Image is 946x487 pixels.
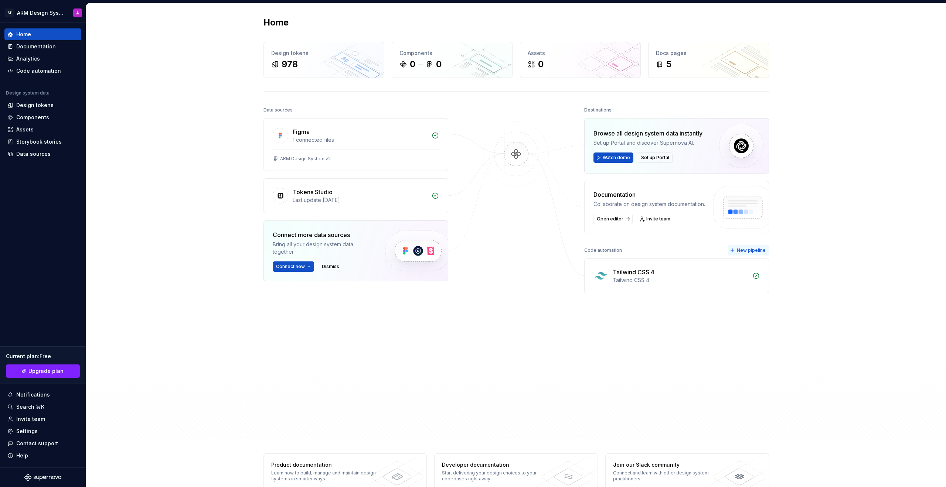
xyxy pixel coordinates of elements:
a: Settings [4,425,81,437]
a: Components00 [392,42,513,78]
div: Storybook stories [16,138,62,145]
button: ATARM Design SystemA [1,5,84,21]
a: Home [4,28,81,40]
h2: Home [263,17,289,28]
div: AT [5,8,14,17]
div: Contact support [16,440,58,447]
div: ARM Design System v2 [280,156,331,162]
a: Open editor [593,214,633,224]
div: Figma [293,127,310,136]
span: Invite team [646,216,670,222]
div: Data sources [263,105,293,115]
a: Docs pages5 [648,42,769,78]
div: Settings [16,428,38,435]
button: Notifications [4,389,81,401]
div: 0 [436,58,442,70]
div: Assets [528,49,633,57]
div: Learn how to build, manage and maintain design systems in smarter ways. [271,470,379,482]
a: Design tokens978 [263,42,384,78]
div: 978 [282,58,298,70]
div: 5 [666,58,671,70]
div: Components [399,49,505,57]
div: Search ⌘K [16,403,44,411]
span: Connect new [276,264,305,270]
button: Contact support [4,438,81,449]
div: Data sources [16,150,51,158]
div: Home [16,31,31,38]
span: Open editor [597,216,623,222]
a: Invite team [637,214,674,224]
div: Design tokens [16,102,54,109]
span: New pipeline [737,247,766,253]
div: ARM Design System [17,9,64,17]
div: Bring all your design system data together. [273,241,372,255]
span: Dismiss [322,264,339,270]
a: Figma1 connected filesARM Design System v2 [263,118,448,171]
span: Set up Portal [641,155,669,161]
div: Tokens Studio [293,188,333,196]
a: Documentation [4,41,81,52]
div: Tailwind CSS 4 [613,268,654,277]
a: Components [4,112,81,123]
a: Assets [4,124,81,136]
svg: Supernova Logo [24,474,61,481]
div: Set up Portal and discover Supernova AI. [593,139,702,147]
div: Docs pages [656,49,761,57]
div: Last update [DATE] [293,196,427,204]
button: Dismiss [319,261,343,272]
div: Current plan : Free [6,353,80,360]
div: Browse all design system data instantly [593,129,702,138]
div: Analytics [16,55,40,62]
div: Collaborate on design system documentation. [593,200,705,208]
span: Watch demo [603,155,630,161]
div: Tailwind CSS 4 [613,277,748,284]
a: Invite team [4,413,81,425]
div: 0 [410,58,415,70]
div: Assets [16,126,34,133]
a: Storybook stories [4,136,81,148]
button: Upgrade plan [6,364,80,378]
div: Components [16,114,49,121]
div: Destinations [584,105,612,115]
div: A [76,10,79,16]
div: Connect more data sources [273,230,372,239]
div: 1 connected files [293,136,427,144]
a: Analytics [4,53,81,65]
div: Documentation [16,43,56,50]
div: Connect and learn with other design system practitioners. [613,470,721,482]
div: Code automation [16,67,61,75]
div: Design system data [6,90,50,96]
div: 0 [538,58,544,70]
div: Notifications [16,391,50,398]
div: Documentation [593,190,705,199]
div: Developer documentation [442,461,549,469]
button: Search ⌘K [4,401,81,413]
a: Tokens StudioLast update [DATE] [263,178,448,213]
a: Assets0 [520,42,641,78]
button: Watch demo [593,152,633,163]
button: Set up Portal [638,152,673,163]
span: Upgrade plan [28,367,64,375]
div: Product documentation [271,461,379,469]
div: Invite team [16,415,45,423]
a: Design tokens [4,99,81,111]
a: Data sources [4,148,81,160]
button: Connect new [273,261,314,272]
div: Join our Slack community [613,461,721,469]
div: Design tokens [271,49,377,57]
button: Help [4,450,81,462]
a: Code automation [4,65,81,77]
div: Code automation [584,245,622,255]
button: New pipeline [728,245,769,255]
div: Start delivering your design choices to your codebases right away. [442,470,549,482]
div: Help [16,452,28,459]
